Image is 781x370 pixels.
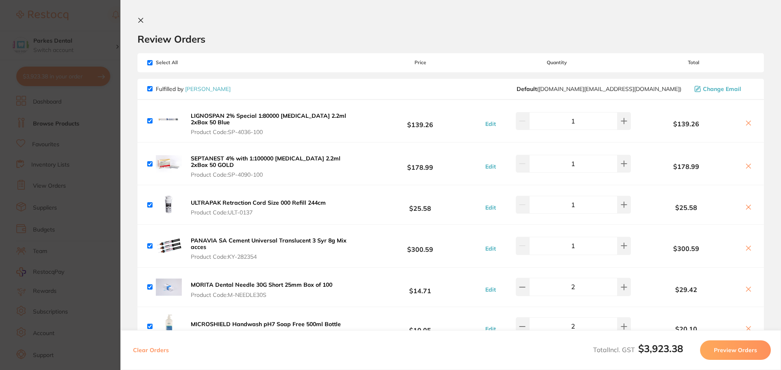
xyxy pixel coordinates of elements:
[137,33,764,45] h2: Review Orders
[703,86,741,92] span: Change Email
[517,86,681,92] span: customer.care@henryschein.com.au
[593,346,683,354] span: Total Incl. GST
[483,204,498,211] button: Edit
[483,163,498,170] button: Edit
[188,281,335,298] button: MORITA Dental Needle 30G Short 25mm Box of 100 Product Code:M-NEEDLE30S
[191,237,347,251] b: PANAVIA SA Cement Universal Translucent 3 Syr 8g Mix acces
[633,286,740,293] b: $29.42
[360,319,481,334] b: $10.05
[191,320,341,328] b: MICROSHIELD Handwash pH7 Soap Free 500ml Bottle
[483,120,498,128] button: Edit
[360,279,481,294] b: $14.71
[131,340,171,360] button: Clear Orders
[483,286,498,293] button: Edit
[360,197,481,212] b: $25.58
[156,274,182,300] img: YXFpZjIwbg
[191,292,332,298] span: Product Code: M-NEEDLE30S
[191,253,357,260] span: Product Code: KY-282354
[517,85,537,93] b: Default
[483,245,498,252] button: Edit
[633,163,740,170] b: $178.99
[700,340,771,360] button: Preview Orders
[188,237,360,260] button: PANAVIA SA Cement Universal Translucent 3 Syr 8g Mix acces Product Code:KY-282354
[156,86,231,92] p: Fulfilled by
[633,204,740,211] b: $25.58
[147,60,229,65] span: Select All
[191,281,332,288] b: MORITA Dental Needle 30G Short 25mm Box of 100
[156,151,182,177] img: eTA4djVoOA
[188,320,343,338] button: MICROSHIELD Handwash pH7 Soap Free 500ml Bottle Product Code:JJ-61392
[156,314,182,340] img: aDJ3djF3bA
[360,156,481,171] b: $178.99
[692,85,754,93] button: Change Email
[188,155,360,178] button: SEPTANEST 4% with 1:100000 [MEDICAL_DATA] 2.2ml 2xBox 50 GOLD Product Code:SP-4090-100
[633,60,754,65] span: Total
[156,233,182,259] img: bTV4Y3pzZA
[188,199,328,216] button: ULTRAPAK Retraction Cord Size 000 Refill 244cm Product Code:ULT-0137
[191,129,357,135] span: Product Code: SP-4036-100
[360,60,481,65] span: Price
[481,60,633,65] span: Quantity
[633,325,740,333] b: $20.10
[360,238,481,253] b: $300.59
[191,112,346,126] b: LIGNOSPAN 2% Special 1:80000 [MEDICAL_DATA] 2.2ml 2xBox 50 Blue
[156,192,182,218] img: MTAxcWpneQ
[185,85,231,93] a: [PERSON_NAME]
[638,342,683,355] b: $3,923.38
[191,199,326,206] b: ULTRAPAK Retraction Cord Size 000 Refill 244cm
[191,155,340,169] b: SEPTANEST 4% with 1:100000 [MEDICAL_DATA] 2.2ml 2xBox 50 GOLD
[156,108,182,134] img: Nmt4eGU1bQ
[633,120,740,128] b: $139.26
[633,245,740,252] b: $300.59
[191,209,326,216] span: Product Code: ULT-0137
[191,171,357,178] span: Product Code: SP-4090-100
[483,325,498,333] button: Edit
[360,113,481,128] b: $139.26
[188,112,360,136] button: LIGNOSPAN 2% Special 1:80000 [MEDICAL_DATA] 2.2ml 2xBox 50 Blue Product Code:SP-4036-100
